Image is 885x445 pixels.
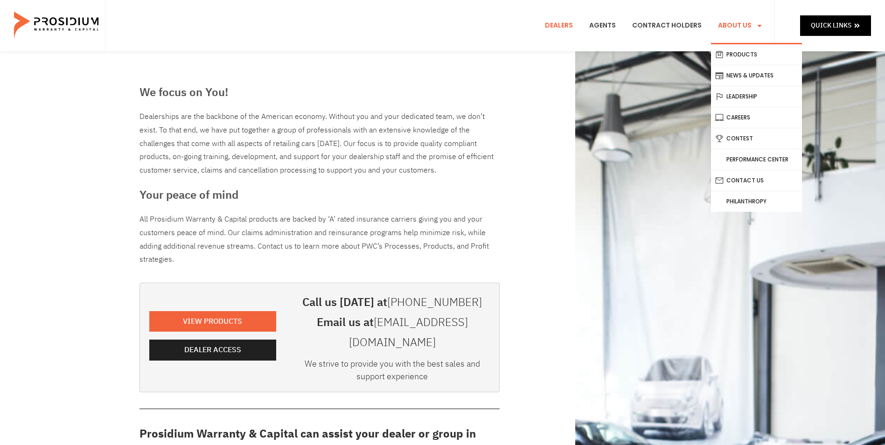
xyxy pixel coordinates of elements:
[139,110,500,177] div: Dealerships are the backbone of the American economy. Without you and your dedicated team, we don...
[349,314,468,351] a: [EMAIL_ADDRESS][DOMAIN_NAME]
[149,311,276,332] a: View Products
[295,292,490,313] h3: Call us [DATE] at
[711,128,802,149] a: Contest
[800,15,871,35] a: Quick Links
[625,8,709,43] a: Contract Holders
[139,213,500,266] p: All Prosidium Warranty & Capital products are backed by ‘A’ rated insurance carriers giving you a...
[811,20,851,31] span: Quick Links
[711,149,802,170] a: Performance Center
[711,65,802,86] a: News & Updates
[180,1,209,8] span: Last Name
[711,44,802,65] a: Products
[295,313,490,353] h3: Email us at
[711,86,802,107] a: Leadership
[183,315,242,328] span: View Products
[295,357,490,387] div: We strive to provide you with the best sales and support experience
[711,107,802,128] a: Careers
[139,84,500,101] h3: We focus on You!
[711,191,802,212] a: Philanthropy
[538,8,580,43] a: Dealers
[711,8,770,43] a: About Us
[184,343,241,357] span: Dealer Access
[149,340,276,361] a: Dealer Access
[538,8,770,43] nav: Menu
[582,8,623,43] a: Agents
[711,43,802,212] ul: About Us
[139,187,500,203] h3: Your peace of mind
[711,170,802,191] a: Contact Us
[387,294,482,311] a: [PHONE_NUMBER]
